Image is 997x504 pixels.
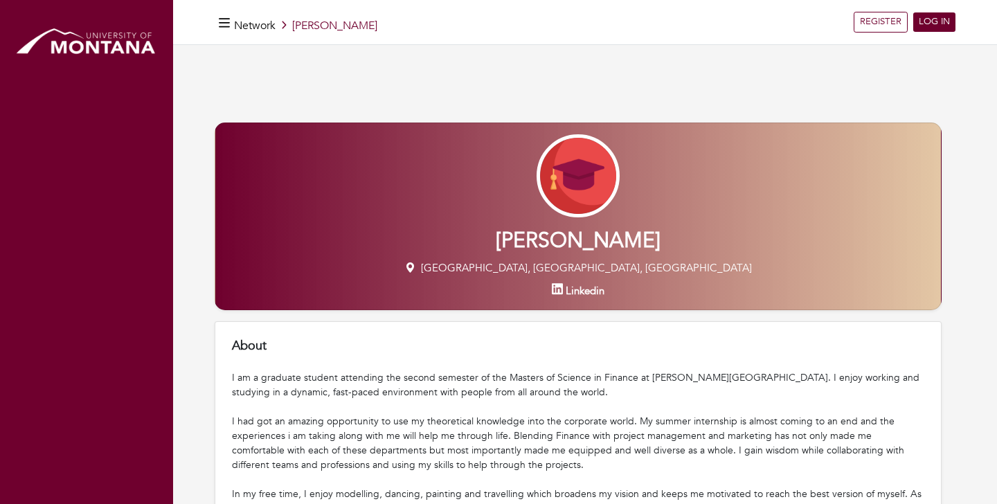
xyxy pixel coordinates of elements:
h5: About [232,339,924,354]
a: Network [234,18,276,33]
img: montana_logo.png [14,24,159,61]
h2: [PERSON_NAME] [215,228,941,253]
a: Linkedin [552,284,604,298]
a: REGISTER [854,12,908,33]
a: LOG IN [913,12,955,32]
span: Linkedin [566,284,604,298]
p: [GEOGRAPHIC_DATA], [GEOGRAPHIC_DATA], [GEOGRAPHIC_DATA] [215,260,941,276]
h5: [PERSON_NAME] [234,19,377,33]
img: Student-Icon-6b6867cbad302adf8029cb3ecf392088beec6a544309a027beb5b4b4576828a8.png [537,134,620,217]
